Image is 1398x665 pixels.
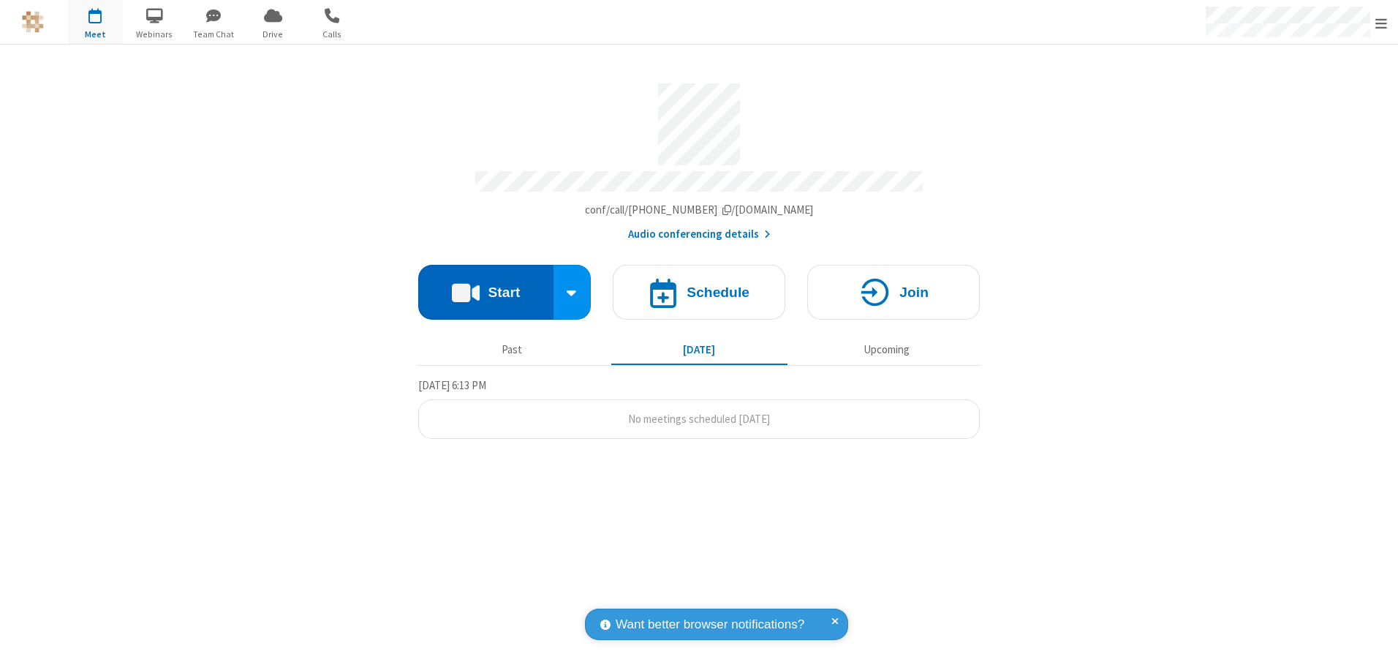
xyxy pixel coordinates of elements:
button: Audio conferencing details [628,226,771,243]
button: Join [807,265,980,320]
span: Copy my meeting room link [585,203,814,217]
span: Webinars [127,28,182,41]
h4: Schedule [687,285,749,299]
button: Copy my meeting room linkCopy my meeting room link [585,202,814,219]
button: [DATE] [611,336,787,364]
div: Start conference options [553,265,592,320]
h4: Join [899,285,929,299]
span: Want better browser notifications? [616,615,804,634]
button: Start [418,265,553,320]
img: QA Selenium DO NOT DELETE OR CHANGE [22,11,44,33]
button: Past [424,336,600,364]
section: Today's Meetings [418,377,980,440]
button: Upcoming [798,336,975,364]
section: Account details [418,72,980,243]
span: Calls [305,28,360,41]
span: Meet [68,28,123,41]
span: No meetings scheduled [DATE] [628,412,770,426]
span: Drive [246,28,301,41]
h4: Start [488,285,520,299]
span: [DATE] 6:13 PM [418,378,486,392]
span: Team Chat [186,28,241,41]
button: Schedule [613,265,785,320]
